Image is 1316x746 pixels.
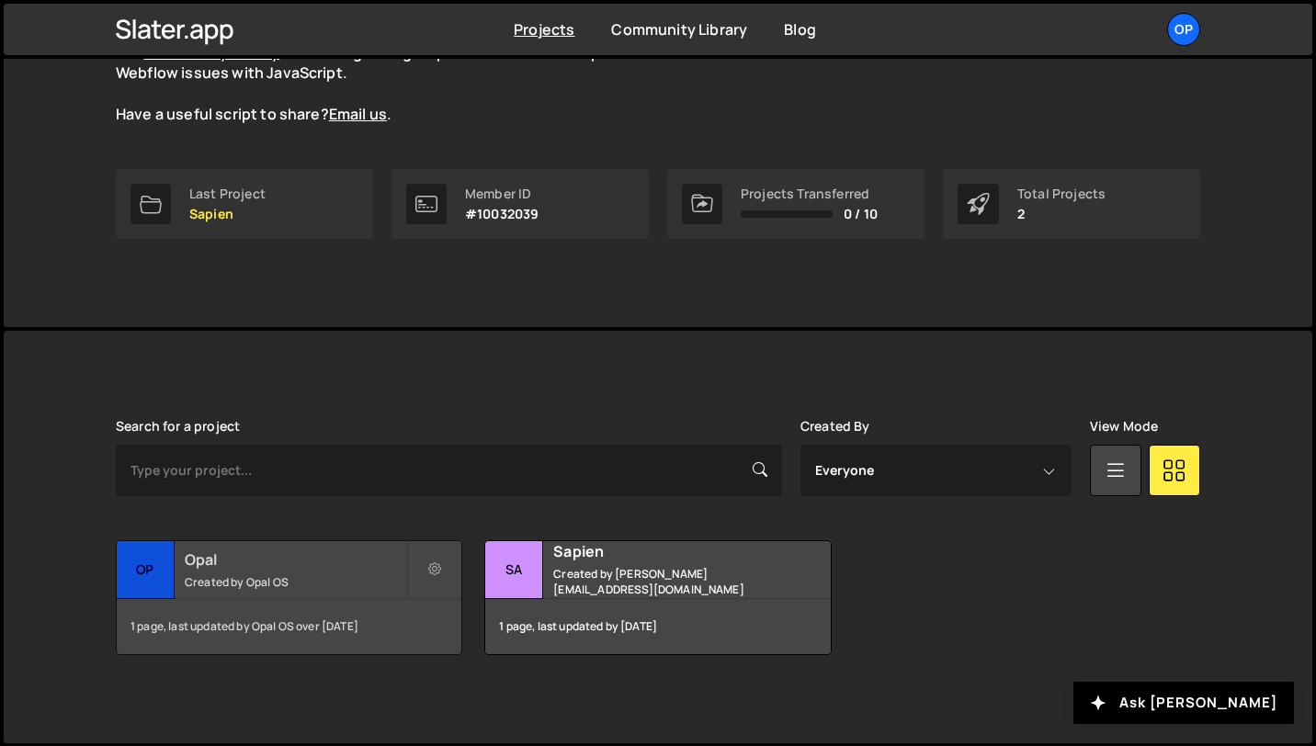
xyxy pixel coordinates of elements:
h2: Sapien [553,541,775,561]
label: Created By [800,419,870,434]
a: Projects [514,19,574,40]
a: Blog [784,19,816,40]
label: Search for a project [116,419,240,434]
div: Projects Transferred [741,186,878,201]
small: Created by Opal OS [185,574,406,590]
p: 2 [1017,207,1106,221]
a: Email us [329,104,387,124]
a: Op [1167,13,1200,46]
small: Created by [PERSON_NAME][EMAIL_ADDRESS][DOMAIN_NAME] [553,566,775,597]
a: Sa Sapien Created by [PERSON_NAME][EMAIL_ADDRESS][DOMAIN_NAME] 1 page, last updated by [DATE] [484,540,831,655]
div: Sa [485,541,543,599]
span: 0 / 10 [844,207,878,221]
p: #10032039 [465,207,539,221]
div: Total Projects [1017,186,1106,201]
a: Last Project Sapien [116,169,373,239]
a: Op Opal Created by Opal OS 1 page, last updated by Opal OS over [DATE] [116,540,462,655]
h2: Opal [185,549,406,570]
div: 1 page, last updated by Opal OS over [DATE] [117,599,461,654]
a: Community Library [611,19,747,40]
label: View Mode [1090,419,1158,434]
div: Last Project [189,186,266,201]
p: The is live and growing. Explore the curated scripts to solve common Webflow issues with JavaScri... [116,42,777,125]
p: Sapien [189,207,266,221]
div: Member ID [465,186,539,201]
div: Op [117,541,175,599]
button: Ask [PERSON_NAME] [1073,682,1294,724]
div: 1 page, last updated by [DATE] [485,599,830,654]
input: Type your project... [116,445,782,496]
